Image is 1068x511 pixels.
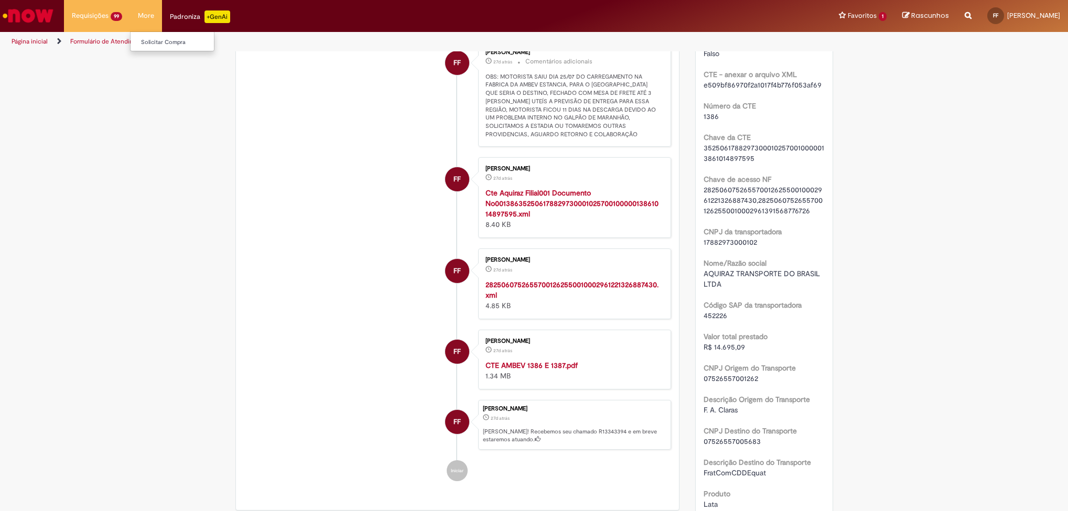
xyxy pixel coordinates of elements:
div: Fabiana Fonseca [445,340,469,364]
span: 99 [111,12,122,21]
div: 1.34 MB [486,360,660,381]
span: F. A. Claras [704,405,738,415]
span: More [138,10,154,21]
b: CNPJ Origem do Transporte [704,363,796,373]
div: Fabiana Fonseca [445,259,469,283]
time: 31/07/2025 20:20:56 [491,415,510,421]
b: Valor total prestado [704,332,768,341]
a: Rascunhos [902,11,949,21]
b: Código SAP da transportadora [704,300,802,310]
span: [PERSON_NAME] [1007,11,1060,20]
a: Formulário de Atendimento [70,37,148,46]
span: FF [454,258,461,284]
b: CTE - anexar o arquivo XML [704,70,797,79]
b: Chave da CTE [704,133,751,142]
b: CNPJ da transportadora [704,227,782,236]
b: Chave de acesso NF [704,175,771,184]
span: e509bf86970f2a1017f4b776f053af69 [704,80,822,90]
a: Solicitar Compra [131,37,246,48]
div: 4.85 KB [486,279,660,311]
small: Comentários adicionais [525,57,592,66]
div: [PERSON_NAME] [486,338,660,344]
span: 35250617882973000102570010000013861014897595 [704,143,824,163]
div: 8.40 KB [486,188,660,230]
ul: Trilhas de página [8,32,704,51]
li: Fabiana Fonseca [244,400,672,450]
span: Requisições [72,10,109,21]
p: +GenAi [204,10,230,23]
div: Padroniza [170,10,230,23]
b: Descrição Origem do Transporte [704,395,810,404]
a: 28250607526557001262550010002961221326887430.xml [486,280,659,300]
b: Número da CTE [704,101,756,111]
p: [PERSON_NAME]! Recebemos seu chamado R13343394 e em breve estaremos atuando. [483,428,665,444]
span: Falso [704,49,719,58]
b: Nome/Razão social [704,258,767,268]
span: FratComCDDEquat [704,468,766,477]
span: Rascunhos [911,10,949,20]
span: 27d atrás [493,267,512,273]
span: 07526557005683 [704,437,761,446]
div: Fabiana Fonseca [445,51,469,75]
time: 31/07/2025 20:14:13 [493,175,512,181]
span: Lata [704,499,718,509]
time: 31/07/2025 20:24:10 [493,59,512,65]
b: Descrição Destino do Transporte [704,458,811,467]
span: FF [454,339,461,364]
div: [PERSON_NAME] [486,49,660,56]
span: 07526557001262 [704,374,758,383]
span: AQUIRAZ TRANSPORTE DO BRASIL LTDA [704,269,822,289]
span: 27d atrás [493,175,512,181]
span: 28250607526557001262550010002961221326887430,28250607526557001262550010002961391568776726 [704,185,823,215]
a: Página inicial [12,37,48,46]
span: Favoritos [848,10,877,21]
a: Cte Aquiraz Filial001 Documento No00138635250617882973000102570010000013861014897595.xml [486,188,659,219]
time: 31/07/2025 20:13:57 [493,347,512,354]
span: 17882973000102 [704,237,757,247]
a: CTE AMBEV 1386 E 1387.pdf [486,361,578,370]
img: ServiceNow [1,5,55,26]
span: FF [454,167,461,192]
span: 1386 [704,112,719,121]
span: 27d atrás [493,347,512,354]
p: OBS: MOTORISTA SAIU DIA 25/07 DO CARREGAMENTO NA FABRICA DA AMBEV ESTANCIA, PARA O [GEOGRAPHIC_DA... [486,73,660,139]
span: FF [993,12,998,19]
span: 27d atrás [491,415,510,421]
div: [PERSON_NAME] [483,406,665,412]
span: 452226 [704,311,727,320]
span: 27d atrás [493,59,512,65]
span: FF [454,409,461,434]
div: Fabiana Fonseca [445,167,469,191]
b: CNPJ Destino do Transporte [704,426,797,436]
span: R$ 14.695,09 [704,342,745,352]
div: [PERSON_NAME] [486,257,660,263]
b: Produto [704,489,730,498]
span: 1 [879,12,887,21]
ul: More [130,31,214,51]
div: [PERSON_NAME] [486,166,660,172]
div: Fabiana Fonseca [445,410,469,434]
time: 31/07/2025 20:14:05 [493,267,512,273]
span: FF [454,50,461,75]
